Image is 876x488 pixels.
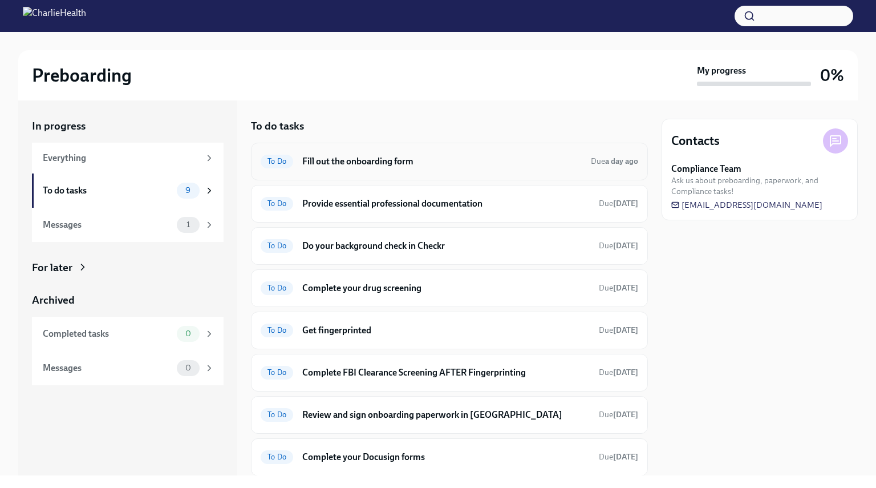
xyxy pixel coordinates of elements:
h6: Review and sign onboarding paperwork in [GEOGRAPHIC_DATA] [302,409,590,421]
a: To do tasks9 [32,174,224,208]
h6: Get fingerprinted [302,324,590,337]
div: Messages [43,219,172,231]
span: Due [591,156,638,166]
span: Ask us about preboarding, paperwork, and Compliance tasks! [671,175,848,197]
img: CharlieHealth [23,7,86,25]
a: In progress [32,119,224,134]
span: Due [599,241,638,251]
h6: Complete your drug screening [302,282,590,295]
a: To DoGet fingerprintedDue[DATE] [261,321,638,340]
span: Due [599,410,638,420]
span: September 12th, 2025 09:00 [599,325,638,336]
span: September 15th, 2025 09:00 [599,367,638,378]
a: To DoProvide essential professional documentationDue[DATE] [261,195,638,213]
div: To do tasks [43,184,172,197]
a: Messages1 [32,208,224,242]
h3: 0% [820,65,844,86]
a: To DoComplete your Docusign formsDue[DATE] [261,448,638,466]
a: To DoComplete FBI Clearance Screening AFTER FingerprintingDue[DATE] [261,364,638,382]
h6: Fill out the onboarding form [302,155,582,168]
strong: [DATE] [613,199,638,208]
strong: Compliance Team [671,163,741,175]
span: To Do [261,326,293,334]
span: To Do [261,199,293,208]
div: Everything [43,152,200,164]
span: 0 [179,364,198,372]
div: For later [32,260,72,275]
a: For later [32,260,224,275]
span: September 15th, 2025 09:00 [599,409,638,420]
h4: Contacts [671,132,720,150]
a: To DoDo your background check in CheckrDue[DATE] [261,237,638,255]
strong: [DATE] [613,241,638,251]
strong: [DATE] [613,452,638,462]
strong: [DATE] [613,368,638,377]
span: To Do [261,241,293,250]
div: Completed tasks [43,328,172,340]
h5: To do tasks [251,119,304,134]
strong: [DATE] [613,283,638,293]
h6: Complete your Docusign forms [302,451,590,463]
div: Messages [43,362,172,374]
span: Due [599,283,638,293]
strong: a day ago [605,156,638,166]
span: To Do [261,284,293,292]
a: To DoComplete your drug screeningDue[DATE] [261,279,638,297]
a: To DoFill out the onboarding formDuea day ago [261,152,638,171]
span: To Do [261,157,293,166]
a: [EMAIL_ADDRESS][DOMAIN_NAME] [671,199,822,211]
a: Everything [32,143,224,174]
span: To Do [261,453,293,461]
h2: Preboarding [32,64,132,87]
a: To DoReview and sign onboarding paperwork in [GEOGRAPHIC_DATA]Due[DATE] [261,406,638,424]
strong: [DATE] [613,325,638,335]
span: 0 [179,329,198,338]
span: Due [599,452,638,462]
span: 1 [180,220,197,229]
a: Archived [32,293,224,308]
h6: Provide essential professional documentation [302,197,590,210]
span: September 7th, 2025 09:00 [591,156,638,167]
span: To Do [261,368,293,377]
strong: My progress [697,64,746,77]
span: September 12th, 2025 09:00 [599,283,638,293]
h6: Complete FBI Clearance Screening AFTER Fingerprinting [302,366,590,379]
a: Messages0 [32,351,224,385]
span: 9 [179,186,197,195]
span: September 11th, 2025 09:00 [599,198,638,209]
h6: Do your background check in Checkr [302,240,590,252]
span: Due [599,199,638,208]
span: Due [599,368,638,377]
a: Completed tasks0 [32,317,224,351]
span: September 8th, 2025 09:00 [599,240,638,251]
strong: [DATE] [613,410,638,420]
span: Due [599,325,638,335]
span: September 12th, 2025 09:00 [599,451,638,462]
span: To Do [261,410,293,419]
